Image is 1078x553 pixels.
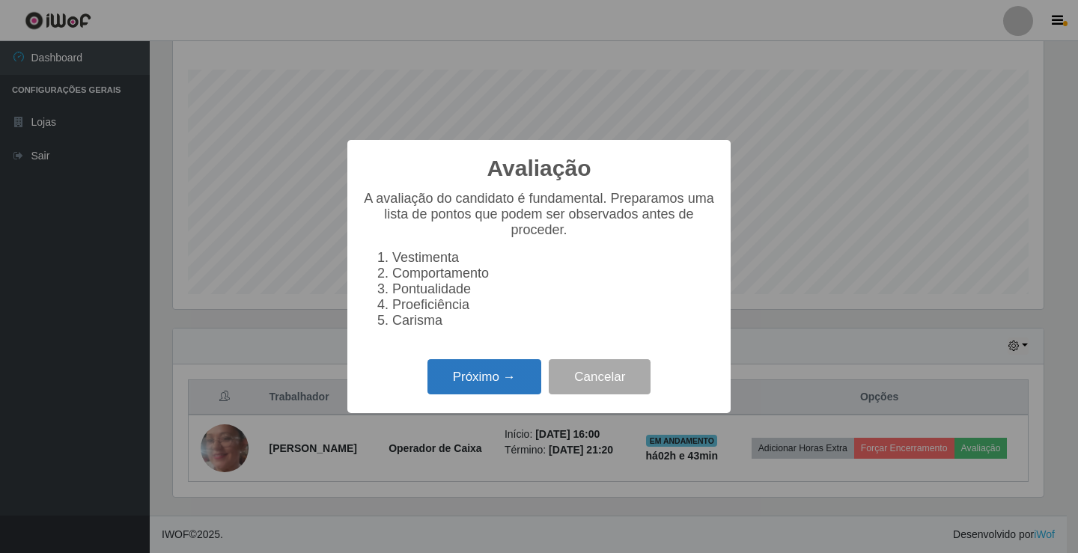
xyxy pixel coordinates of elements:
[362,191,716,238] p: A avaliação do candidato é fundamental. Preparamos uma lista de pontos que podem ser observados a...
[549,359,651,394] button: Cancelar
[392,297,716,313] li: Proeficiência
[392,281,716,297] li: Pontualidade
[392,313,716,329] li: Carisma
[427,359,541,394] button: Próximo →
[392,266,716,281] li: Comportamento
[392,250,716,266] li: Vestimenta
[487,155,591,182] h2: Avaliação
